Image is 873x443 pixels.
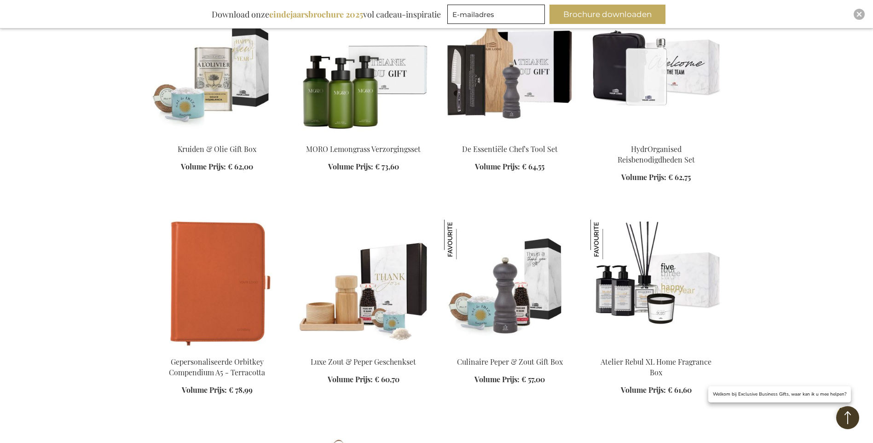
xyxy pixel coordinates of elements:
[521,374,545,384] span: € 57,00
[590,220,630,259] img: Atelier Rebul XL Home Fragrance Box
[447,5,548,27] form: marketing offers and promotions
[618,144,695,164] a: HydrOrganised Reisbenodigdheden Set
[208,5,445,24] div: Download onze vol cadeau-inspiratie
[444,220,484,259] img: Culinaire Peper & Zout Gift Box
[475,162,544,172] a: Volume Prijs: € 64,55
[298,7,429,136] img: MORO Lemongrass Care Set
[228,162,253,171] span: € 62,00
[668,385,692,395] span: € 61,60
[328,374,373,384] span: Volume Prijs:
[328,374,399,385] a: Volume Prijs: € 60,70
[854,9,865,20] div: Close
[444,7,576,136] img: De Essentiële Chef's Tool Set
[668,172,691,182] span: € 62,75
[549,5,665,24] button: Brochure downloaden
[621,172,666,182] span: Volume Prijs:
[475,162,520,171] span: Volume Prijs:
[590,132,722,141] a: HydrOrganised Travel Essentials Set
[269,9,363,20] b: eindejaarsbrochure 2025
[328,162,373,171] span: Volume Prijs:
[229,385,253,395] span: € 78,99
[298,132,429,141] a: MORO Lemongrass Care Set
[590,220,722,349] img: Atelier Rebul XL Home Fragrance Box
[457,357,563,367] a: Culinaire Peper & Zout Gift Box
[151,345,283,354] a: Gepersonaliseerde Orbitkey Compendium A5 - Terracotta
[621,172,691,183] a: Volume Prijs: € 62,75
[151,220,283,349] img: Gepersonaliseerde Orbitkey Compendium A5 - Terracotta
[375,162,399,171] span: € 73,60
[328,162,399,172] a: Volume Prijs: € 73,60
[181,162,253,172] a: Volume Prijs: € 62,00
[181,162,226,171] span: Volume Prijs:
[444,132,576,141] a: De Essentiële Chef's Tool Set
[601,357,711,377] a: Atelier Rebul XL Home Fragrance Box
[306,144,421,154] a: MORO Lemongrass Verzorgingsset
[447,5,545,24] input: E-mailadres
[298,345,429,354] a: Salt & Pepper Perfection Gift Box
[621,385,666,395] span: Volume Prijs:
[375,374,399,384] span: € 60,70
[182,385,227,395] span: Volume Prijs:
[462,144,558,154] a: De Essentiële Chef's Tool Set
[178,144,256,154] a: Kruiden & Olie Gift Box
[151,132,283,141] a: Kruiden & Olie Gift Box
[856,12,862,17] img: Close
[444,220,576,349] img: Culinaire Peper & Zout Gift Box
[182,385,253,396] a: Volume Prijs: € 78,99
[169,357,265,377] a: Gepersonaliseerde Orbitkey Compendium A5 - Terracotta
[590,345,722,354] a: Atelier Rebul XL Home Fragrance Box Atelier Rebul XL Home Fragrance Box
[298,220,429,349] img: Salt & Pepper Perfection Gift Box
[474,374,520,384] span: Volume Prijs:
[444,345,576,354] a: Culinaire Peper & Zout Gift Box Culinaire Peper & Zout Gift Box
[151,7,283,136] img: Kruiden & Olie Gift Box
[474,374,545,385] a: Volume Prijs: € 57,00
[522,162,544,171] span: € 64,55
[311,357,416,367] a: Luxe Zout & Peper Geschenkset
[590,7,722,136] img: HydrOrganised Travel Essentials Set
[621,385,692,396] a: Volume Prijs: € 61,60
